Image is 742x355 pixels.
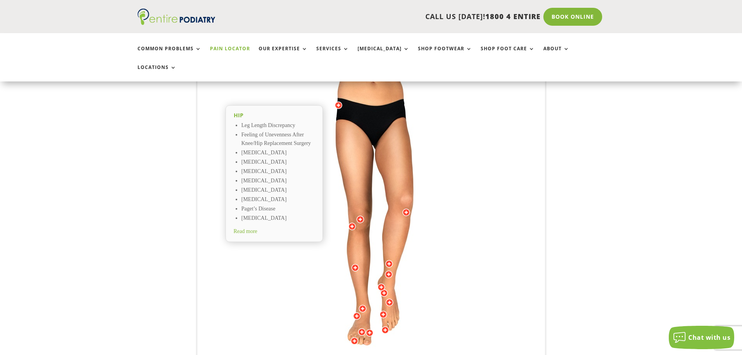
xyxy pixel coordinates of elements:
[688,333,730,342] span: Chat with us
[234,228,257,234] span: Read more
[241,158,315,167] li: [MEDICAL_DATA]
[259,46,308,63] a: Our Expertise
[669,326,734,349] button: Chat with us
[245,12,541,22] p: CALL US [DATE]!
[137,46,201,63] a: Common Problems
[241,121,315,131] li: Leg Length Discrepancy
[226,105,323,251] a: Hip Leg Length Discrepancy Feeling of Unevenness After Knee/Hip Replacement Surgery [MEDICAL_DATA...
[418,46,472,63] a: Shop Footwear
[241,214,315,223] li: [MEDICAL_DATA]
[485,12,541,21] span: 1800 4 ENTIRE
[241,195,315,205] li: [MEDICAL_DATA]
[241,131,315,148] li: Feeling of Unevenness After Knee/Hip Replacement Surgery
[241,167,315,177] li: [MEDICAL_DATA]
[210,46,250,63] a: Pain Locator
[137,9,215,25] img: logo (1)
[137,65,176,81] a: Locations
[241,205,315,214] li: Paget’s Disease
[316,46,349,63] a: Services
[358,46,409,63] a: [MEDICAL_DATA]
[481,46,535,63] a: Shop Foot Care
[241,148,315,158] li: [MEDICAL_DATA]
[543,8,602,26] a: Book Online
[234,111,315,119] h2: Hip
[137,19,215,26] a: Entire Podiatry
[241,186,315,195] li: [MEDICAL_DATA]
[241,177,315,186] li: [MEDICAL_DATA]
[543,46,569,63] a: About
